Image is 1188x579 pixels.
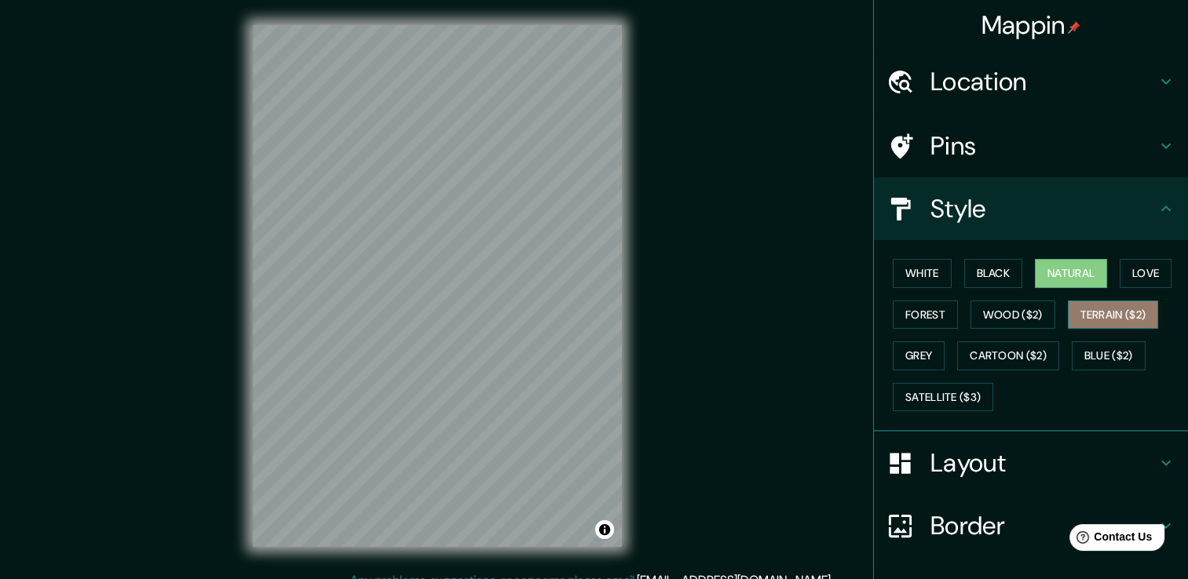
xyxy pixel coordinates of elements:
[874,115,1188,177] div: Pins
[874,494,1188,557] div: Border
[893,383,993,412] button: Satellite ($3)
[893,300,958,330] button: Forest
[1072,341,1146,370] button: Blue ($2)
[874,50,1188,113] div: Location
[893,341,945,370] button: Grey
[874,432,1188,494] div: Layout
[874,177,1188,240] div: Style
[1035,259,1107,288] button: Natural
[253,25,622,547] canvas: Map
[1068,300,1159,330] button: Terrain ($2)
[930,510,1157,541] h4: Border
[971,300,1055,330] button: Wood ($2)
[1068,21,1080,34] img: pin-icon.png
[893,259,952,288] button: White
[930,193,1157,224] h4: Style
[957,341,1059,370] button: Cartoon ($2)
[981,9,1081,41] h4: Mappin
[930,66,1157,97] h4: Location
[964,259,1023,288] button: Black
[595,520,614,539] button: Toggle attribution
[930,447,1157,479] h4: Layout
[1048,518,1171,562] iframe: Help widget launcher
[930,130,1157,162] h4: Pins
[1120,259,1172,288] button: Love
